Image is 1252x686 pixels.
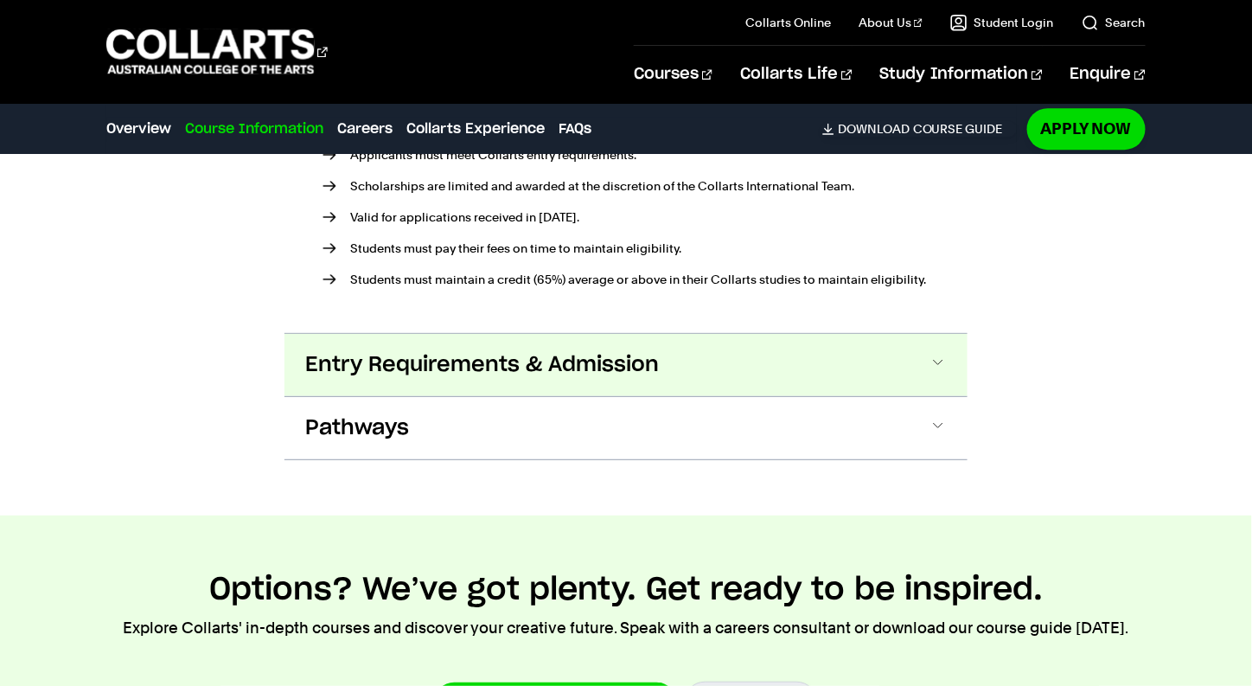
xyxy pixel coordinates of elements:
[634,46,712,103] a: Courses
[740,46,852,103] a: Collarts Life
[1027,108,1146,149] a: Apply Now
[880,46,1043,103] a: Study Information
[323,271,947,288] li: Students must maintain a credit (65%) average or above in their Collarts studies to maintain elig...
[106,27,328,76] div: Go to homepage
[185,119,323,139] a: Course Information
[859,14,923,31] a: About Us
[323,240,947,257] li: Students must pay their fees on time to maintain eligibility.
[305,351,659,379] span: Entry Requirements & Admission
[323,177,947,195] li: Scholarships are limited and awarded at the discretion of the Collarts International Team.
[337,119,393,139] a: Careers
[284,334,968,396] button: Entry Requirements & Admission
[822,121,1017,137] a: DownloadCourse Guide
[1070,46,1146,103] a: Enquire
[323,208,947,226] li: Valid for applications received in [DATE].
[1082,14,1146,31] a: Search
[559,119,591,139] a: FAQs
[950,14,1054,31] a: Student Login
[106,119,171,139] a: Overview
[838,121,910,137] span: Download
[305,414,409,442] span: Pathways
[284,397,968,459] button: Pathways
[323,146,947,163] li: Applicants must meet Collarts entry requirements.
[123,616,1129,640] p: Explore Collarts' in-depth courses and discover your creative future. Speak with a careers consul...
[745,14,831,31] a: Collarts Online
[406,119,545,139] a: Collarts Experience
[209,571,1043,609] h2: Options? We’ve got plenty. Get ready to be inspired.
